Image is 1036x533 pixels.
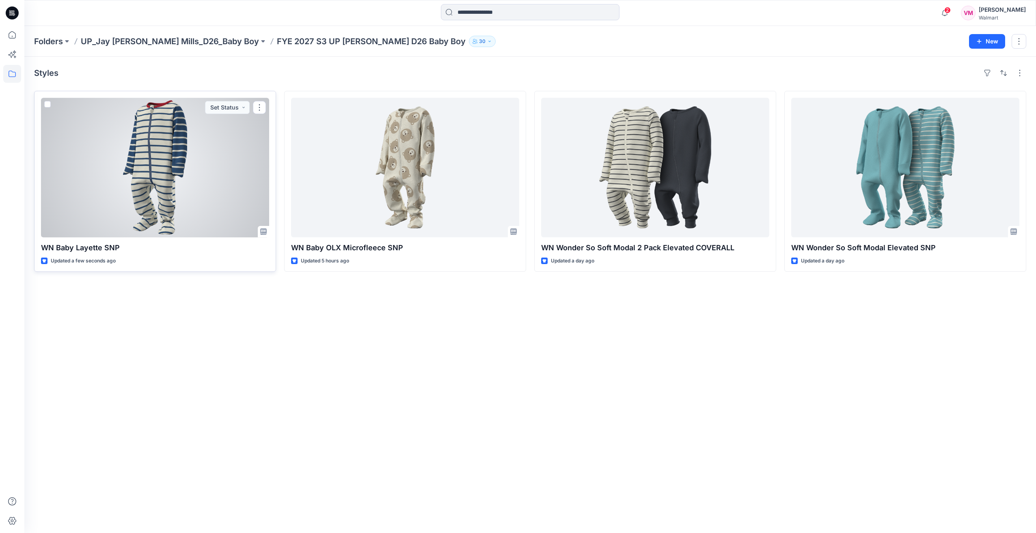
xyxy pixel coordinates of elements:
p: 30 [479,37,486,46]
p: WN Wonder So Soft Modal 2 Pack Elevated COVERALL [541,242,769,254]
div: [PERSON_NAME] [979,5,1026,15]
p: WN Wonder So Soft Modal Elevated SNP [791,242,1019,254]
div: VM [961,6,976,20]
div: Walmart [979,15,1026,21]
a: Folders [34,36,63,47]
p: FYE 2027 S3 UP [PERSON_NAME] D26 Baby Boy [277,36,466,47]
p: Updated a day ago [801,257,844,265]
a: WN Baby OLX Microfleece SNP [291,98,519,237]
p: WN Baby Layette SNP [41,242,269,254]
a: UP_Jay [PERSON_NAME] Mills_D26_Baby Boy [81,36,259,47]
button: New [969,34,1005,49]
a: WN Wonder So Soft Modal 2 Pack Elevated COVERALL [541,98,769,237]
button: 30 [469,36,496,47]
a: WN Baby Layette SNP [41,98,269,237]
p: Updated a day ago [551,257,594,265]
h4: Styles [34,68,58,78]
p: Updated a few seconds ago [51,257,116,265]
p: WN Baby OLX Microfleece SNP [291,242,519,254]
span: 2 [944,7,951,13]
p: Updated 5 hours ago [301,257,349,265]
a: WN Wonder So Soft Modal Elevated SNP [791,98,1019,237]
